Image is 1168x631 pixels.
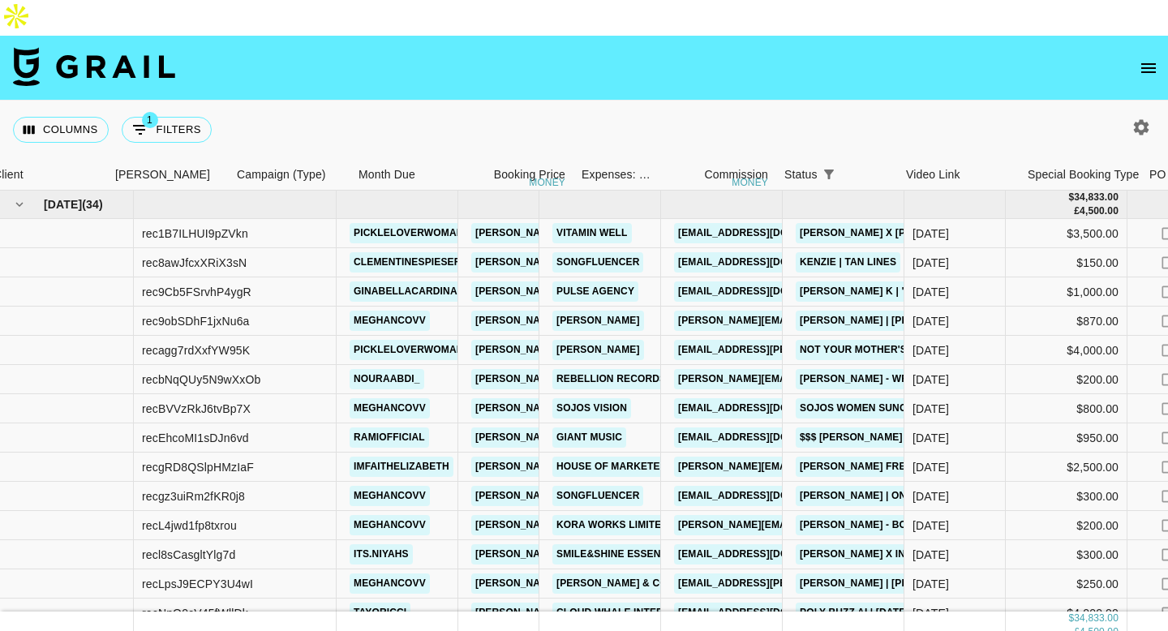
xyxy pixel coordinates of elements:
div: Sep '25 [912,459,949,475]
div: $2,500.00 [1006,453,1127,482]
div: recLpsJ9ECPY3U4wI [142,576,253,592]
a: [EMAIL_ADDRESS][DOMAIN_NAME] [674,603,856,623]
div: Video Link [906,159,960,191]
span: [DATE] [44,196,82,212]
div: Sep '25 [912,225,949,242]
a: [PERSON_NAME][EMAIL_ADDRESS][DOMAIN_NAME] [674,457,938,477]
button: Select columns [13,117,109,143]
div: [PERSON_NAME] [115,159,210,191]
a: [EMAIL_ADDRESS][DOMAIN_NAME] [674,252,856,273]
a: Rebellion Records [552,369,670,389]
div: Expenses: Remove Commission? [582,159,651,191]
div: £ [1074,204,1080,218]
div: recgz3uiRm2fKR0j8 [142,488,245,504]
span: 1 [142,112,158,128]
div: Month Due [359,159,415,191]
a: [PERSON_NAME][EMAIL_ADDRESS][DOMAIN_NAME] [471,252,736,273]
button: open drawer [1132,52,1165,84]
div: Sep '25 [912,255,949,271]
a: [EMAIL_ADDRESS][DOMAIN_NAME] [674,544,856,564]
button: Show filters [122,117,212,143]
div: Commission [704,159,768,191]
a: nouraabdi_ [350,369,424,389]
a: [PERSON_NAME] | [PERSON_NAME] [796,311,979,331]
div: Sep '25 [912,371,949,388]
div: Booking Price [494,159,565,191]
div: Sep '25 [912,488,949,504]
div: Status [776,159,898,191]
a: [PERSON_NAME] [552,340,644,360]
a: KORA WORKS LIMITED [552,515,672,535]
a: [PERSON_NAME] - WRONG [796,369,935,389]
a: ramiofficial [350,427,429,448]
a: Poly Buzz AI | [DATE] [796,603,913,623]
button: hide children [8,193,31,216]
div: Special Booking Type [1020,159,1141,191]
a: [PERSON_NAME][EMAIL_ADDRESS][DOMAIN_NAME] [471,281,736,302]
a: [EMAIL_ADDRESS][DOMAIN_NAME] [674,223,856,243]
button: Show filters [818,163,840,186]
a: [PERSON_NAME][EMAIL_ADDRESS][DOMAIN_NAME] [471,515,736,535]
div: $1,000.00 [1006,277,1127,307]
a: [EMAIL_ADDRESS][PERSON_NAME][DOMAIN_NAME] [674,340,938,360]
div: Sep '25 [912,313,949,329]
a: [PERSON_NAME][EMAIL_ADDRESS][DOMAIN_NAME] [471,311,736,331]
a: Pulse Agency [552,281,638,302]
div: Video Link [898,159,1020,191]
div: $300.00 [1006,482,1127,511]
a: [PERSON_NAME] [552,311,644,331]
div: rec1B7ILHUI9pZVkn [142,225,248,242]
div: recL4jwd1fp8txrou [142,517,237,534]
a: Songfluencer [552,486,643,506]
div: Sep '25 [912,401,949,417]
div: money [529,178,565,187]
a: [PERSON_NAME] & Co LLC [552,573,693,594]
a: clementinespieser [350,252,466,273]
a: [PERSON_NAME] | [PERSON_NAME] [796,573,979,594]
a: meghancovv [350,311,430,331]
div: rec9obSDhF1jxNu6a [142,313,250,329]
div: $200.00 [1006,511,1127,540]
a: [PERSON_NAME][EMAIL_ADDRESS][DOMAIN_NAME] [471,369,736,389]
a: [EMAIL_ADDRESS][DOMAIN_NAME] [674,427,856,448]
div: rec8awJfcxXRiX3sN [142,255,247,271]
div: Sep '25 [912,284,949,300]
div: Booker [107,159,229,191]
a: Not Your Mother's Back to School x [PERSON_NAME] [796,340,1099,360]
div: $ [1068,612,1074,626]
div: $950.00 [1006,423,1127,453]
div: rec9Cb5FSrvhP4ygR [142,284,251,300]
a: [PERSON_NAME] X [PERSON_NAME], Ole Miss [796,223,1036,243]
div: Sep '25 [912,547,949,563]
div: $3,500.00 [1006,219,1127,248]
div: Special Booking Type [1028,159,1139,191]
div: $870.00 [1006,307,1127,336]
div: Month Due [350,159,452,191]
a: Giant Music [552,427,626,448]
div: $300.00 [1006,540,1127,569]
div: Status [784,159,818,191]
div: 34,833.00 [1074,191,1119,204]
a: [PERSON_NAME][EMAIL_ADDRESS][DOMAIN_NAME] [471,573,736,594]
div: money [732,178,768,187]
div: Sep '25 [912,342,949,358]
a: ginabellacardinale [350,281,474,302]
a: [PERSON_NAME][EMAIL_ADDRESS][DOMAIN_NAME] [674,369,938,389]
a: [PERSON_NAME][EMAIL_ADDRESS][DOMAIN_NAME] [471,544,736,564]
a: [PERSON_NAME] FREELY [796,457,928,477]
a: Songfluencer [552,252,643,273]
div: 1 active filter [818,163,840,186]
button: Sort [840,163,863,186]
div: recgRD8QSlpHMzIaF [142,459,254,475]
div: Sep '25 [912,576,949,592]
div: $800.00 [1006,394,1127,423]
a: SOJOS Vision [552,398,631,419]
a: [EMAIL_ADDRESS][DOMAIN_NAME] [674,281,856,302]
div: recNnQ0cV45fWllDk [142,605,248,621]
a: tayoricci [350,603,410,623]
div: $4,000.00 [1006,336,1127,365]
div: $200.00 [1006,365,1127,394]
a: imfaithelizabeth [350,457,453,477]
div: $250.00 [1006,569,1127,599]
a: [PERSON_NAME][EMAIL_ADDRESS][DOMAIN_NAME] [471,223,736,243]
